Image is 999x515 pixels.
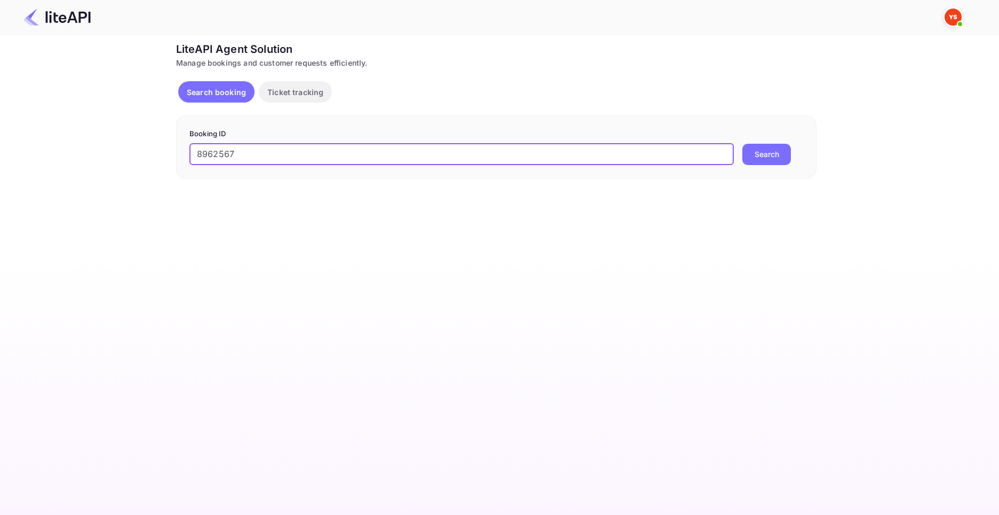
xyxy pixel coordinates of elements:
img: Yandex Support [945,9,962,26]
p: Search booking [187,87,246,98]
p: Booking ID [189,129,803,139]
img: LiteAPI Logo [23,9,91,26]
input: Enter Booking ID (e.g., 63782194) [189,144,734,165]
button: Search [742,144,791,165]
div: LiteAPI Agent Solution [176,41,816,57]
p: Ticket tracking [267,87,323,98]
div: Manage bookings and customer requests efficiently. [176,57,816,68]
